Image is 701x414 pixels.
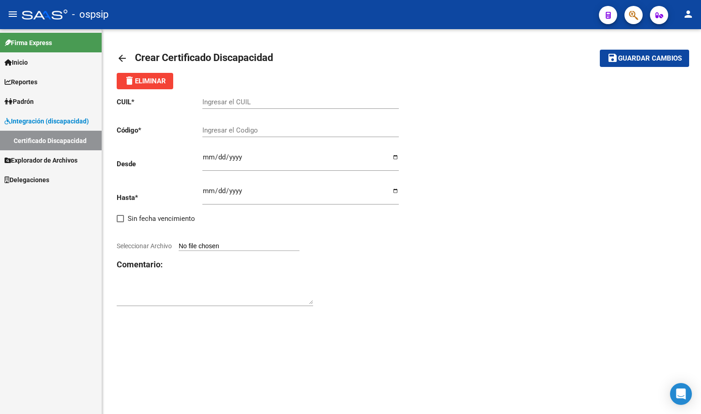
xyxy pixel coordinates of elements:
[124,77,166,85] span: Eliminar
[117,193,202,203] p: Hasta
[683,9,694,20] mat-icon: person
[5,97,34,107] span: Padrón
[117,73,173,89] button: Eliminar
[618,55,682,63] span: Guardar cambios
[607,52,618,63] mat-icon: save
[5,175,49,185] span: Delegaciones
[124,75,135,86] mat-icon: delete
[117,159,202,169] p: Desde
[5,38,52,48] span: Firma Express
[117,125,202,135] p: Código
[135,52,273,63] span: Crear Certificado Discapacidad
[117,97,202,107] p: CUIL
[7,9,18,20] mat-icon: menu
[5,77,37,87] span: Reportes
[5,57,28,67] span: Inicio
[117,53,128,64] mat-icon: arrow_back
[117,260,163,269] strong: Comentario:
[600,50,689,66] button: Guardar cambios
[5,155,77,165] span: Explorador de Archivos
[117,242,172,250] span: Seleccionar Archivo
[5,116,89,126] span: Integración (discapacidad)
[670,383,692,405] div: Open Intercom Messenger
[128,213,195,224] span: Sin fecha vencimiento
[72,5,108,25] span: - ospsip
